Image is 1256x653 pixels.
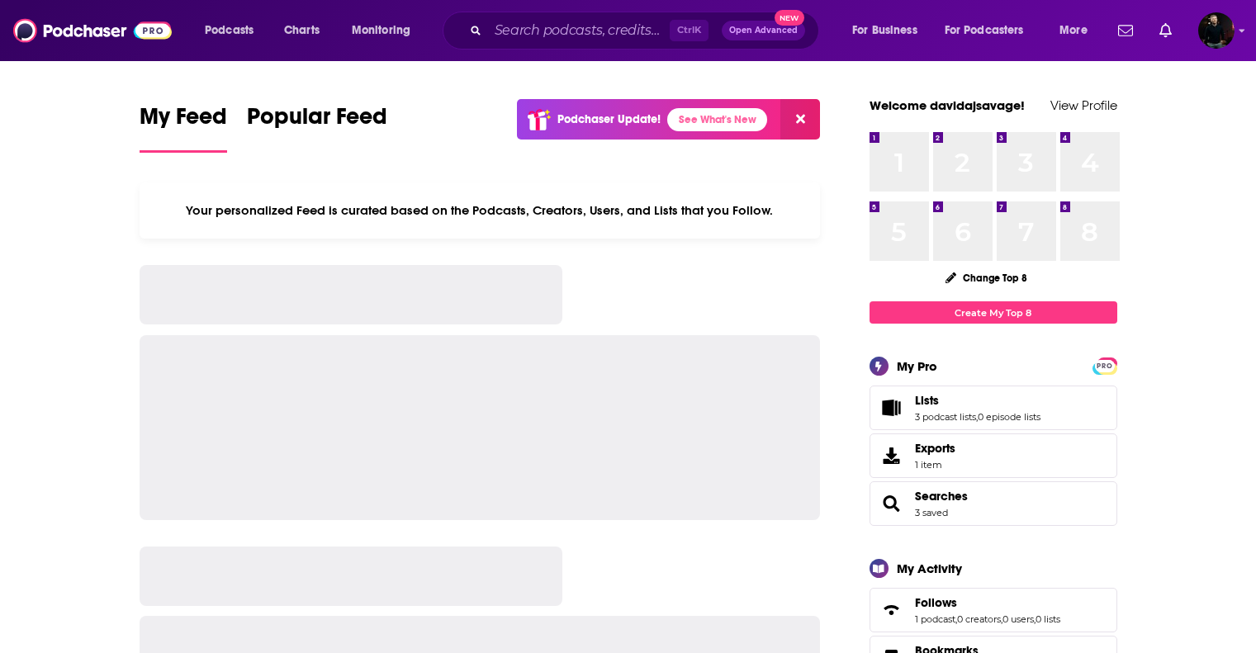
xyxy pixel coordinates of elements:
a: PRO [1095,359,1115,371]
span: Exports [875,444,908,467]
a: 0 lists [1036,613,1060,625]
div: Your personalized Feed is curated based on the Podcasts, Creators, Users, and Lists that you Follow. [140,182,821,239]
span: More [1059,19,1088,42]
a: 1 podcast [915,613,955,625]
a: 3 podcast lists [915,411,976,423]
button: Show profile menu [1198,12,1235,49]
a: Follows [875,599,908,622]
a: See What's New [667,108,767,131]
button: Change Top 8 [936,267,1038,288]
span: For Podcasters [945,19,1024,42]
a: View Profile [1050,97,1117,113]
span: Podcasts [205,19,254,42]
span: Monitoring [352,19,410,42]
a: Show notifications dropdown [1153,17,1178,45]
a: Exports [870,433,1117,478]
button: open menu [340,17,432,44]
a: Searches [915,489,968,504]
span: , [976,411,978,423]
div: My Activity [897,561,962,576]
input: Search podcasts, credits, & more... [488,17,670,44]
span: Charts [284,19,320,42]
img: Podchaser - Follow, Share and Rate Podcasts [13,15,172,46]
span: Follows [870,588,1117,632]
button: open menu [934,17,1048,44]
a: 0 episode lists [978,411,1040,423]
a: Follows [915,595,1060,610]
img: User Profile [1198,12,1235,49]
span: New [775,10,804,26]
span: Logged in as davidajsavage [1198,12,1235,49]
a: 3 saved [915,507,948,518]
span: Exports [915,441,955,456]
span: 1 item [915,459,955,471]
a: Show notifications dropdown [1111,17,1140,45]
a: Create My Top 8 [870,301,1117,324]
a: Lists [915,393,1040,408]
span: , [1001,613,1002,625]
a: My Feed [140,102,227,153]
a: 0 creators [957,613,1001,625]
span: , [1034,613,1036,625]
a: Popular Feed [247,102,387,153]
button: open menu [1048,17,1108,44]
button: open menu [841,17,938,44]
span: Popular Feed [247,102,387,140]
button: Open AdvancedNew [722,21,805,40]
a: Charts [273,17,329,44]
a: Lists [875,396,908,419]
a: 0 users [1002,613,1034,625]
span: Lists [870,386,1117,430]
a: Welcome davidajsavage! [870,97,1025,113]
div: Search podcasts, credits, & more... [458,12,835,50]
span: Searches [870,481,1117,526]
a: Searches [875,492,908,515]
span: Follows [915,595,957,610]
span: PRO [1095,360,1115,372]
div: My Pro [897,358,937,374]
span: Open Advanced [729,26,798,35]
span: For Business [852,19,917,42]
button: open menu [193,17,275,44]
span: , [955,613,957,625]
span: Lists [915,393,939,408]
span: Ctrl K [670,20,709,41]
span: My Feed [140,102,227,140]
p: Podchaser Update! [557,112,661,126]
